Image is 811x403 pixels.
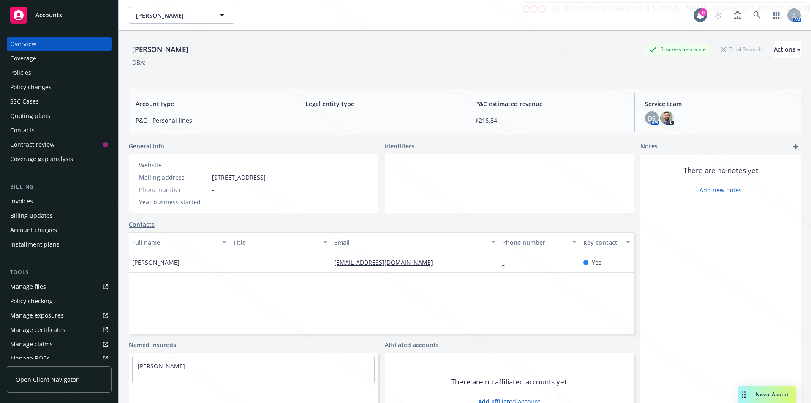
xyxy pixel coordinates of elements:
span: P&C - Personal lines [136,116,285,125]
a: Installment plans [7,238,112,251]
div: Manage claims [10,337,53,351]
div: Billing updates [10,209,53,222]
div: Full name [132,238,217,247]
span: - [212,197,214,206]
span: Legal entity type [305,99,454,108]
span: [PERSON_NAME] [136,11,209,20]
span: General info [129,142,164,151]
a: Report a Bug [729,7,746,24]
a: Add new notes [699,186,742,195]
button: Phone number [499,232,580,252]
a: Search [748,7,765,24]
div: Mailing address [139,173,209,182]
button: Actions [774,41,801,58]
div: Overview [10,37,36,51]
a: Policies [7,66,112,80]
a: Accounts [7,3,112,27]
a: Manage files [7,280,112,293]
div: Year business started [139,197,209,206]
a: Affiliated accounts [385,340,439,349]
div: DBA: - [132,58,148,67]
span: Service team [645,99,794,108]
div: Phone number [502,238,567,247]
a: Manage claims [7,337,112,351]
a: [PERSON_NAME] [138,362,185,370]
button: Email [331,232,499,252]
a: Policy checking [7,294,112,308]
a: Quoting plans [7,109,112,123]
div: Quoting plans [10,109,50,123]
a: Policy changes [7,80,112,94]
div: Manage BORs [10,352,50,365]
a: Start snowing [710,7,727,24]
button: [PERSON_NAME] [129,7,234,24]
div: 8 [699,8,707,16]
div: Contract review [10,138,54,151]
div: Manage exposures [10,309,64,322]
div: Actions [774,41,801,58]
span: $216.84 [475,116,624,125]
span: Yes [592,258,601,267]
div: Account charges [10,223,57,237]
a: Manage BORs [7,352,112,365]
div: Email [334,238,486,247]
a: Contract review [7,138,112,151]
span: - [212,185,214,194]
span: - [233,258,235,267]
div: Policy checking [10,294,53,308]
div: Total Rewards [717,44,767,55]
a: - [502,258,511,266]
span: There are no notes yet [683,165,758,175]
div: Tools [7,268,112,277]
a: SSC Cases [7,95,112,108]
button: Full name [129,232,230,252]
a: Switch app [768,7,785,24]
span: Identifiers [385,142,414,151]
div: SSC Cases [10,95,39,108]
div: Installment plans [10,238,60,251]
button: Nova Assist [738,386,796,403]
a: - [212,161,214,169]
div: Coverage gap analysis [10,152,73,166]
a: Manage exposures [7,309,112,322]
div: Invoices [10,195,33,208]
button: Key contact [580,232,634,252]
a: Overview [7,37,112,51]
div: Drag to move [738,386,749,403]
span: Nova Assist [756,391,789,398]
span: Accounts [35,12,62,19]
span: [PERSON_NAME] [132,258,180,267]
div: Website [139,161,209,170]
a: Invoices [7,195,112,208]
div: [PERSON_NAME] [129,44,192,55]
div: Phone number [139,185,209,194]
div: Key contact [583,238,621,247]
div: Manage files [10,280,46,293]
a: Contacts [7,123,112,137]
div: Business Insurance [645,44,710,55]
div: Manage certificates [10,323,65,337]
a: Billing updates [7,209,112,222]
span: Notes [640,142,658,152]
div: Contacts [10,123,35,137]
span: Account type [136,99,285,108]
a: Coverage [7,52,112,65]
a: Contacts [129,220,155,229]
div: Title [233,238,318,247]
a: Named insureds [129,340,176,349]
a: Manage certificates [7,323,112,337]
span: [STREET_ADDRESS] [212,173,266,182]
div: Policy changes [10,80,52,94]
a: add [791,142,801,152]
img: photo [660,111,674,125]
div: Coverage [10,52,36,65]
span: Open Client Navigator [16,375,79,384]
button: Title [230,232,331,252]
span: DS [648,114,656,123]
a: Account charges [7,223,112,237]
div: Policies [10,66,31,80]
span: There are no affiliated accounts yet [451,377,567,387]
div: Billing [7,183,112,191]
span: - [305,116,454,125]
